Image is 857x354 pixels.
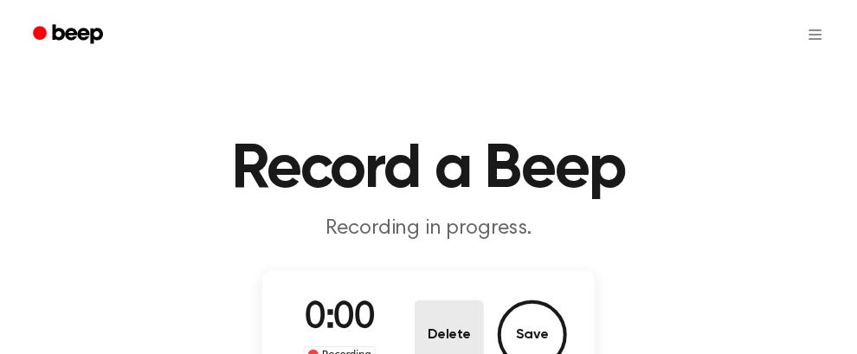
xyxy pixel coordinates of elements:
[795,14,836,55] button: Obre el menú
[96,215,761,243] p: Recording in progress.
[21,138,836,201] h1: Record a Beep
[305,300,374,337] span: 0:00
[21,18,119,52] a: Bip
